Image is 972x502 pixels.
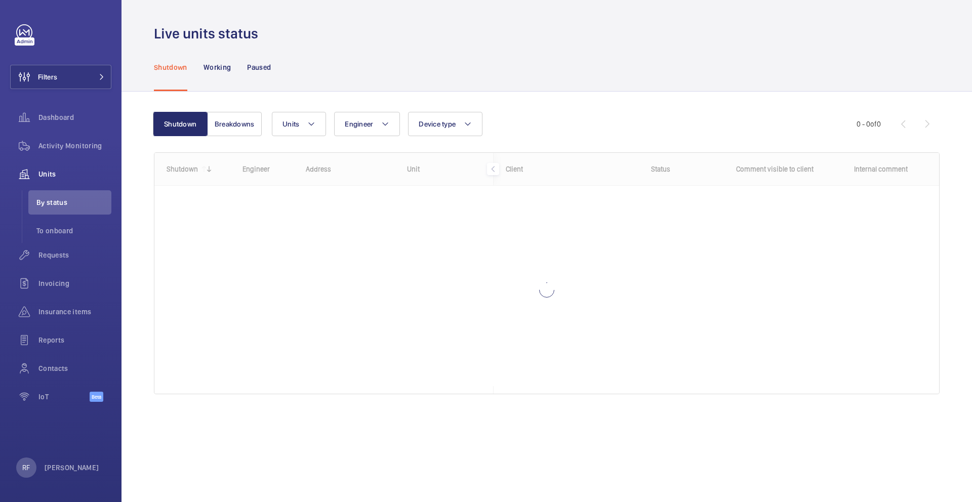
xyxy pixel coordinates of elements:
[38,141,111,151] span: Activity Monitoring
[870,120,877,128] span: of
[38,250,111,260] span: Requests
[419,120,456,128] span: Device type
[38,72,57,82] span: Filters
[153,112,208,136] button: Shutdown
[22,463,30,473] p: RF
[334,112,400,136] button: Engineer
[36,197,111,207] span: By status
[38,278,111,288] span: Invoicing
[38,363,111,373] span: Contacts
[38,335,111,345] span: Reports
[10,65,111,89] button: Filters
[204,62,231,72] p: Working
[38,112,111,122] span: Dashboard
[154,62,187,72] p: Shutdown
[90,392,103,402] span: Beta
[282,120,299,128] span: Units
[408,112,482,136] button: Device type
[36,226,111,236] span: To onboard
[154,24,264,43] h1: Live units status
[345,120,373,128] span: Engineer
[207,112,262,136] button: Breakdowns
[38,392,90,402] span: IoT
[857,120,881,128] span: 0 - 0 0
[247,62,271,72] p: Paused
[45,463,99,473] p: [PERSON_NAME]
[38,169,111,179] span: Units
[272,112,326,136] button: Units
[38,307,111,317] span: Insurance items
